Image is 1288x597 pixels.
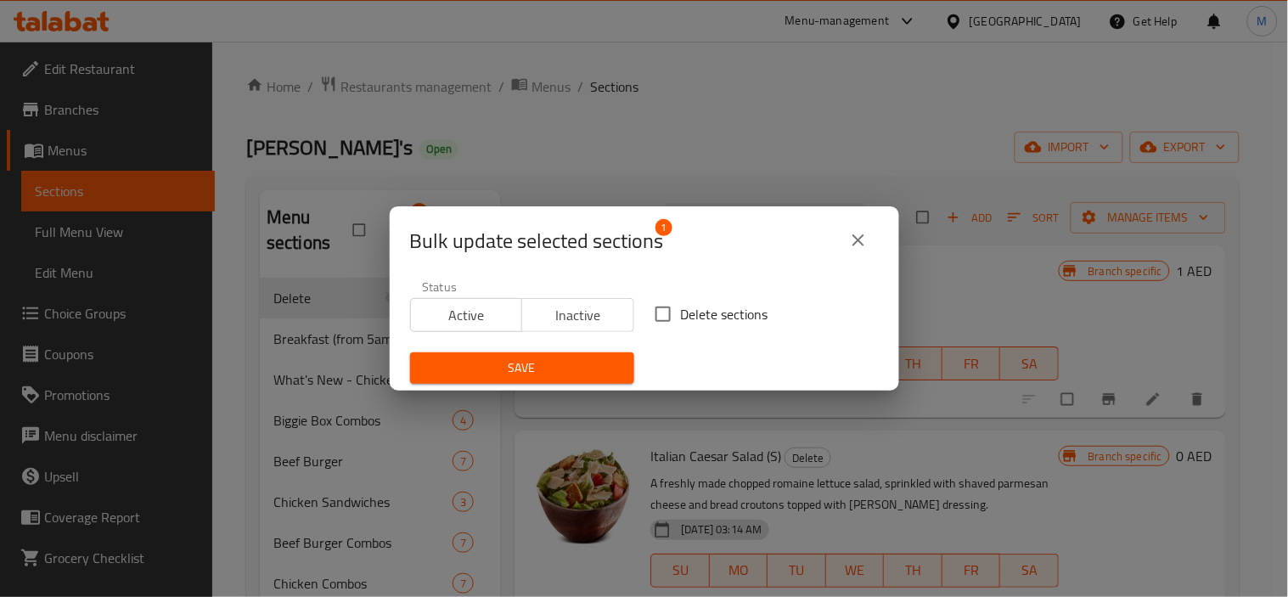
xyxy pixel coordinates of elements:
[529,303,627,328] span: Inactive
[410,352,634,384] button: Save
[410,228,664,255] span: Selected section count
[424,358,621,379] span: Save
[681,304,768,324] span: Delete sections
[655,219,672,236] span: 1
[410,298,523,332] button: Active
[418,303,516,328] span: Active
[838,220,879,261] button: close
[521,298,634,332] button: Inactive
